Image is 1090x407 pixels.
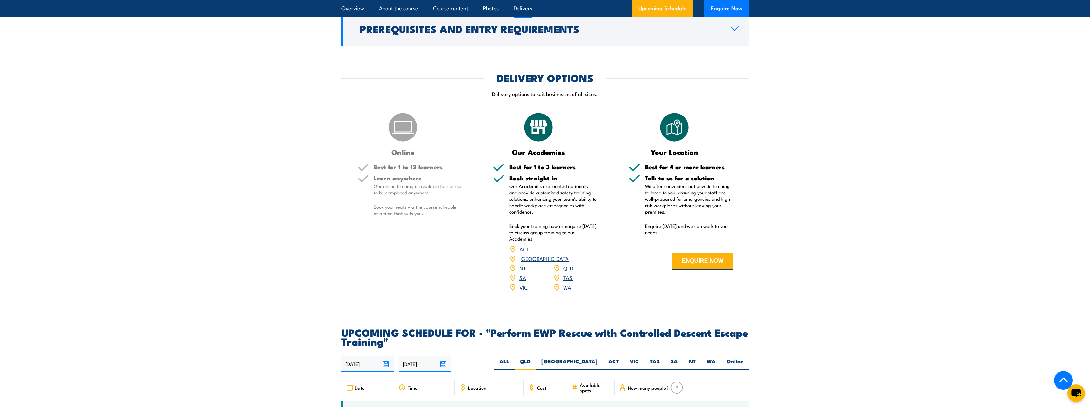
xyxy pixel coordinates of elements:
[645,164,733,170] h5: Best for 4 or more learners
[374,183,461,196] p: Our online training is available for course to be completed anywhere.
[341,12,749,46] a: Prerequisites and Entry Requirements
[628,385,669,390] span: How many people?
[721,358,749,370] label: Online
[509,183,597,215] p: Our Academies are located nationally and provide customised safety training solutions, enhancing ...
[603,358,624,370] label: ACT
[497,73,594,82] h2: DELIVERY OPTIONS
[563,274,573,281] a: TAS
[494,358,515,370] label: ALL
[355,385,365,390] span: Date
[360,24,721,33] h2: Prerequisites and Entry Requirements
[563,264,573,272] a: QLD
[341,90,749,97] p: Delivery options to suit businesses of all sizes.
[629,148,720,156] h3: Your Location
[563,283,571,291] a: WA
[683,358,701,370] label: NT
[672,253,733,270] button: ENQUIRE NOW
[509,175,597,181] h5: Book straight in
[357,148,449,156] h3: Online
[645,223,733,235] p: Enquire [DATE] and we can work to your needs.
[1067,384,1085,402] button: chat-button
[519,274,526,281] a: SA
[645,175,733,181] h5: Talk to us for a solution
[493,148,584,156] h3: Our Academies
[537,385,546,390] span: Cost
[341,328,749,346] h2: UPCOMING SCHEDULE FOR - "Perform EWP Rescue with Controlled Descent Escape Training"
[665,358,683,370] label: SA
[580,382,610,393] span: Available spots
[701,358,721,370] label: WA
[509,223,597,242] p: Book your training now or enquire [DATE] to discuss group training to our Academies
[519,264,526,272] a: NT
[408,385,418,390] span: Time
[624,358,644,370] label: VIC
[519,245,529,253] a: ACT
[536,358,603,370] label: [GEOGRAPHIC_DATA]
[519,283,528,291] a: VIC
[374,175,461,181] h5: Learn anywhere
[645,183,733,215] p: We offer convenient nationwide training tailored to you, ensuring your staff are well-prepared fo...
[644,358,665,370] label: TAS
[374,164,461,170] h5: Best for 1 to 12 learners
[519,255,571,262] a: [GEOGRAPHIC_DATA]
[374,204,461,216] p: Book your seats via the course schedule at a time that suits you.
[399,356,451,372] input: To date
[515,358,536,370] label: QLD
[468,385,486,390] span: Location
[341,356,394,372] input: From date
[509,164,597,170] h5: Best for 1 to 3 learners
